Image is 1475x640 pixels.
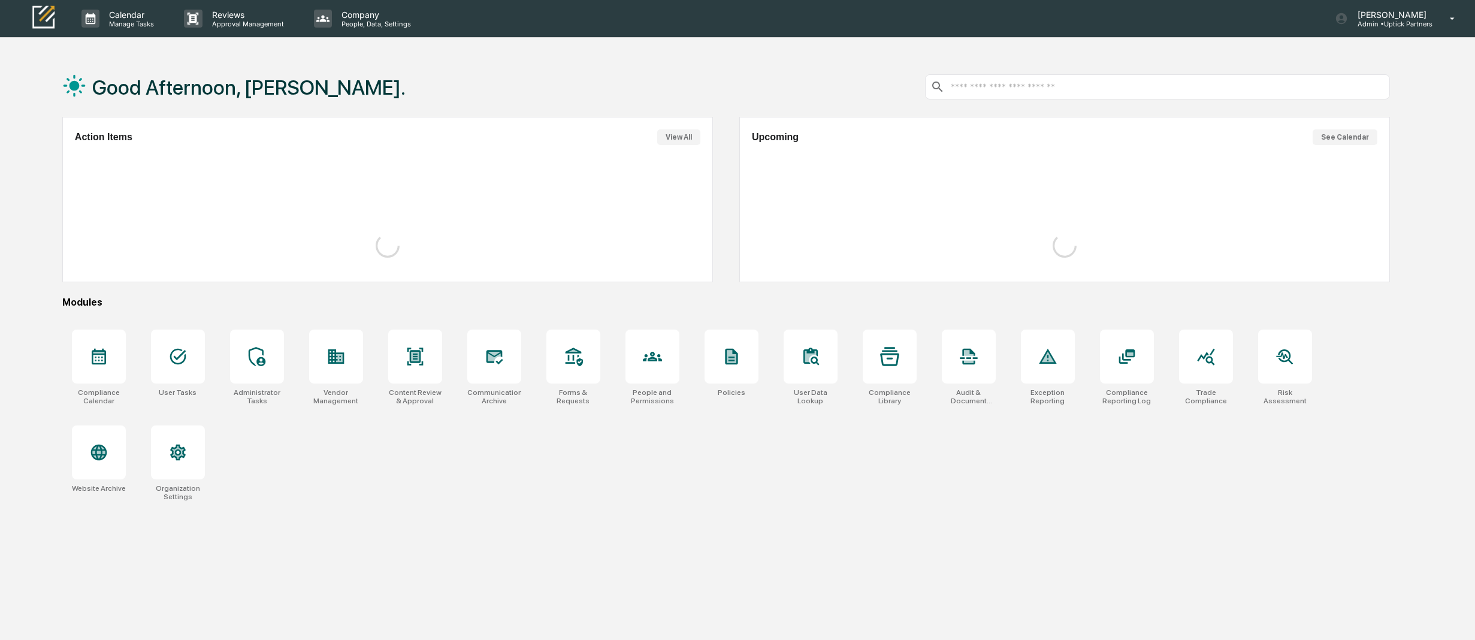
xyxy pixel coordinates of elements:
[99,20,160,28] p: Manage Tasks
[75,132,132,143] h2: Action Items
[625,388,679,405] div: People and Permissions
[72,388,126,405] div: Compliance Calendar
[1021,388,1075,405] div: Exception Reporting
[72,484,126,493] div: Website Archive
[863,388,917,405] div: Compliance Library
[1348,20,1432,28] p: Admin • Uptick Partners
[784,388,838,405] div: User Data Lookup
[942,388,996,405] div: Audit & Document Logs
[718,388,745,397] div: Policies
[230,388,284,405] div: Administrator Tasks
[62,297,1390,308] div: Modules
[1348,10,1432,20] p: [PERSON_NAME]
[1100,388,1154,405] div: Compliance Reporting Log
[752,132,799,143] h2: Upcoming
[99,10,160,20] p: Calendar
[546,388,600,405] div: Forms & Requests
[309,388,363,405] div: Vendor Management
[657,129,700,145] button: View All
[467,388,521,405] div: Communications Archive
[202,10,290,20] p: Reviews
[159,388,197,397] div: User Tasks
[332,20,417,28] p: People, Data, Settings
[1179,388,1233,405] div: Trade Compliance
[29,4,58,32] img: logo
[202,20,290,28] p: Approval Management
[1313,129,1377,145] button: See Calendar
[388,388,442,405] div: Content Review & Approval
[1258,388,1312,405] div: Risk Assessment
[92,76,406,99] h1: Good Afternoon, [PERSON_NAME].
[332,10,417,20] p: Company
[151,484,205,501] div: Organization Settings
